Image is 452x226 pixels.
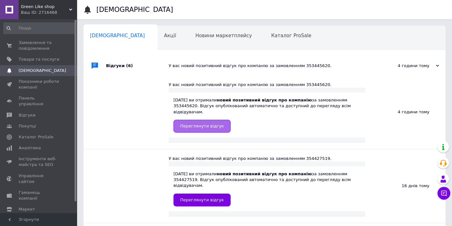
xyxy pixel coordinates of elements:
[217,171,312,176] b: новий позитивний відгук про компанію
[169,63,375,69] div: У вас новий позитивний відгук про компанію за замовленням 353445620.
[106,56,169,75] div: Відгуки
[164,33,176,39] span: Акції
[180,124,224,128] span: Переглянути відгук
[195,33,252,39] span: Новини маркетплейсу
[21,10,77,15] div: Ваш ID: 2716468
[271,33,311,39] span: Каталог ProSale
[173,171,360,206] div: [DATE] ви отримали за замовленням 354427519. Відгук опублікований автоматично та доступний до пер...
[19,95,59,107] span: Панель управління
[19,134,53,140] span: Каталог ProSale
[169,82,365,88] div: У вас новий позитивний відгук про компанію за замовленням 353445620.
[19,123,36,129] span: Покупці
[19,173,59,185] span: Управління сайтом
[126,63,133,68] span: (6)
[375,63,439,69] div: 4 години тому
[180,197,224,202] span: Переглянути відгук
[19,56,59,62] span: Товари та послуги
[3,22,76,34] input: Пошук
[21,4,69,10] span: Green Like shop
[90,33,145,39] span: [DEMOGRAPHIC_DATA]
[169,156,365,161] div: У вас новий позитивний відгук про компанію за замовленням 354427519.
[173,97,360,133] div: [DATE] ви отримали за замовленням 353445620. Відгук опублікований автоматично та доступний до пер...
[365,149,446,223] div: 16 днів тому
[19,145,41,151] span: Аналітика
[19,156,59,168] span: Інструменти веб-майстра та SEO
[173,120,231,133] a: Переглянути відгук
[19,112,35,118] span: Відгуки
[19,206,35,212] span: Маркет
[217,98,312,102] b: новий позитивний відгук про компанію
[365,75,446,149] div: 4 години тому
[19,68,66,74] span: [DEMOGRAPHIC_DATA]
[96,6,173,13] h1: [DEMOGRAPHIC_DATA]
[19,79,59,90] span: Показники роботи компанії
[173,194,231,206] a: Переглянути відгук
[19,40,59,51] span: Замовлення та повідомлення
[438,187,450,200] button: Чат з покупцем
[19,190,59,201] span: Гаманець компанії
